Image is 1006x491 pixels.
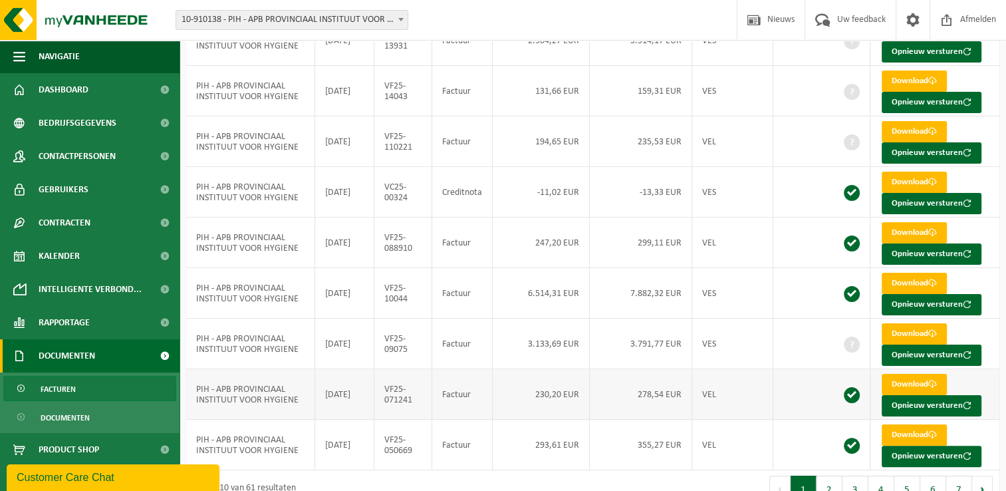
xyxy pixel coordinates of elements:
[41,405,90,430] span: Documenten
[39,206,90,240] span: Contracten
[3,405,176,430] a: Documenten
[7,462,222,491] iframe: chat widget
[882,395,981,416] button: Opnieuw versturen
[39,106,116,140] span: Bedrijfsgegevens
[882,193,981,214] button: Opnieuw versturen
[186,116,315,167] td: PIH - APB PROVINCIAAL INSTITUUT VOOR HYGIENE
[374,319,432,369] td: VF25-09075
[882,121,947,142] a: Download
[315,167,374,218] td: [DATE]
[39,273,142,306] span: Intelligente verbond...
[882,374,947,395] a: Download
[882,294,981,315] button: Opnieuw versturen
[692,319,773,369] td: VES
[186,218,315,268] td: PIH - APB PROVINCIAAL INSTITUUT VOOR HYGIENE
[374,218,432,268] td: VF25-088910
[315,420,374,470] td: [DATE]
[432,369,493,420] td: Factuur
[186,319,315,369] td: PIH - APB PROVINCIAAL INSTITUUT VOOR HYGIENE
[186,268,315,319] td: PIH - APB PROVINCIAAL INSTITUUT VOOR HYGIENE
[493,369,590,420] td: 230,20 EUR
[315,15,374,66] td: [DATE]
[692,420,773,470] td: VEL
[590,116,692,167] td: 235,53 EUR
[374,66,432,116] td: VF25-14043
[493,15,590,66] td: 2.904,27 EUR
[315,268,374,319] td: [DATE]
[692,268,773,319] td: VES
[374,167,432,218] td: VC25-00324
[39,73,88,106] span: Dashboard
[432,319,493,369] td: Factuur
[590,167,692,218] td: -13,33 EUR
[374,420,432,470] td: VF25-050669
[186,15,315,66] td: PIH - APB PROVINCIAAL INSTITUUT VOOR HYGIENE
[590,369,692,420] td: 278,54 EUR
[315,116,374,167] td: [DATE]
[176,10,408,30] span: 10-910138 - PIH - APB PROVINCIAAL INSTITUUT VOOR HYGIENE - ANTWERPEN
[882,142,981,164] button: Opnieuw versturen
[882,244,981,265] button: Opnieuw versturen
[41,377,76,402] span: Facturen
[432,420,493,470] td: Factuur
[315,66,374,116] td: [DATE]
[432,167,493,218] td: Creditnota
[315,218,374,268] td: [DATE]
[882,323,947,345] a: Download
[374,268,432,319] td: VF25-10044
[590,319,692,369] td: 3.791,77 EUR
[39,40,80,73] span: Navigatie
[882,273,947,294] a: Download
[590,15,692,66] td: 3.514,17 EUR
[882,71,947,92] a: Download
[692,218,773,268] td: VEL
[882,222,947,244] a: Download
[186,66,315,116] td: PIH - APB PROVINCIAAL INSTITUUT VOOR HYGIENE
[186,420,315,470] td: PIH - APB PROVINCIAAL INSTITUUT VOOR HYGIENE
[39,140,116,173] span: Contactpersonen
[315,369,374,420] td: [DATE]
[493,218,590,268] td: 247,20 EUR
[39,306,90,339] span: Rapportage
[432,66,493,116] td: Factuur
[432,15,493,66] td: Factuur
[493,167,590,218] td: -11,02 EUR
[39,240,80,273] span: Kalender
[186,167,315,218] td: PIH - APB PROVINCIAAL INSTITUUT VOOR HYGIENE
[186,369,315,420] td: PIH - APB PROVINCIAAL INSTITUUT VOOR HYGIENE
[39,433,99,466] span: Product Shop
[493,319,590,369] td: 3.133,69 EUR
[432,116,493,167] td: Factuur
[882,172,947,193] a: Download
[882,446,981,467] button: Opnieuw versturen
[374,116,432,167] td: VF25-110221
[590,218,692,268] td: 299,11 EUR
[692,116,773,167] td: VEL
[692,369,773,420] td: VEL
[692,66,773,116] td: VES
[882,345,981,366] button: Opnieuw versturen
[432,268,493,319] td: Factuur
[882,41,981,63] button: Opnieuw versturen
[882,92,981,113] button: Opnieuw versturen
[315,319,374,369] td: [DATE]
[590,420,692,470] td: 355,27 EUR
[432,218,493,268] td: Factuur
[493,268,590,319] td: 6.514,31 EUR
[692,15,773,66] td: VES
[374,15,432,66] td: VF25-13931
[374,369,432,420] td: VF25-071241
[590,268,692,319] td: 7.882,32 EUR
[692,167,773,218] td: VES
[39,339,95,373] span: Documenten
[493,66,590,116] td: 131,66 EUR
[882,424,947,446] a: Download
[493,420,590,470] td: 293,61 EUR
[590,66,692,116] td: 159,31 EUR
[3,376,176,401] a: Facturen
[493,116,590,167] td: 194,65 EUR
[176,11,408,29] span: 10-910138 - PIH - APB PROVINCIAAL INSTITUUT VOOR HYGIENE - ANTWERPEN
[39,173,88,206] span: Gebruikers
